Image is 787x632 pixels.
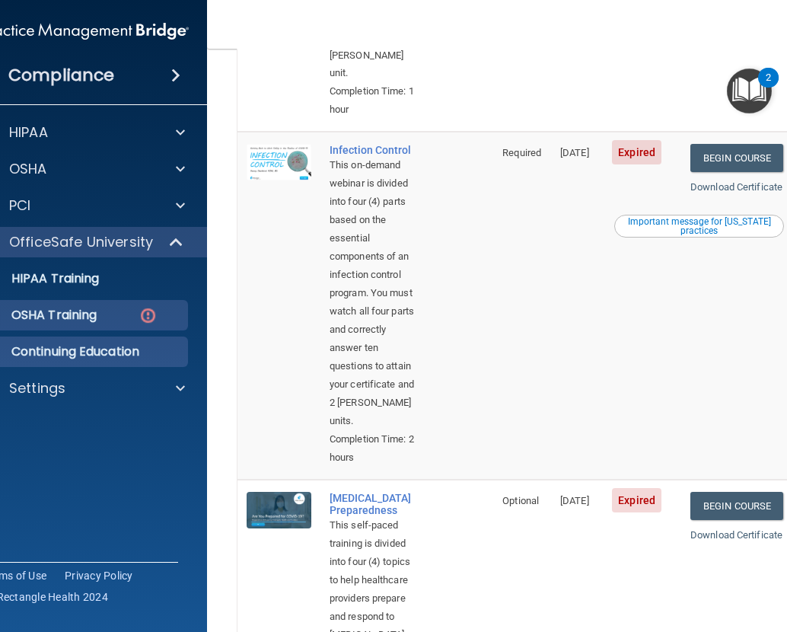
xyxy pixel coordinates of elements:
[139,306,158,325] img: danger-circle.6113f641.png
[690,181,782,193] a: Download Certificate
[65,568,133,583] a: Privacy Policy
[690,529,782,541] a: Download Certificate
[617,217,782,235] div: Important message for [US_STATE] practices
[9,160,47,178] p: OSHA
[766,78,771,97] div: 2
[330,430,417,467] div: Completion Time: 2 hours
[330,144,417,156] a: Infection Control
[330,156,417,430] div: This on-demand webinar is divided into four (4) parts based on the essential components of an inf...
[330,492,417,516] a: [MEDICAL_DATA] Preparedness
[9,123,48,142] p: HIPAA
[560,495,589,506] span: [DATE]
[330,82,417,119] div: Completion Time: 1 hour
[690,492,783,520] a: Begin Course
[690,144,783,172] a: Begin Course
[612,488,661,512] span: Expired
[614,215,784,238] button: Read this if you are a dental practitioner in the state of CA
[502,495,539,506] span: Optional
[612,140,661,164] span: Expired
[9,196,30,215] p: PCI
[711,527,769,585] iframe: Drift Widget Chat Controller
[8,65,114,86] h4: Compliance
[560,147,589,158] span: [DATE]
[502,147,541,158] span: Required
[727,69,772,113] button: Open Resource Center, 2 new notifications
[9,233,153,251] p: OfficeSafe University
[9,379,65,397] p: Settings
